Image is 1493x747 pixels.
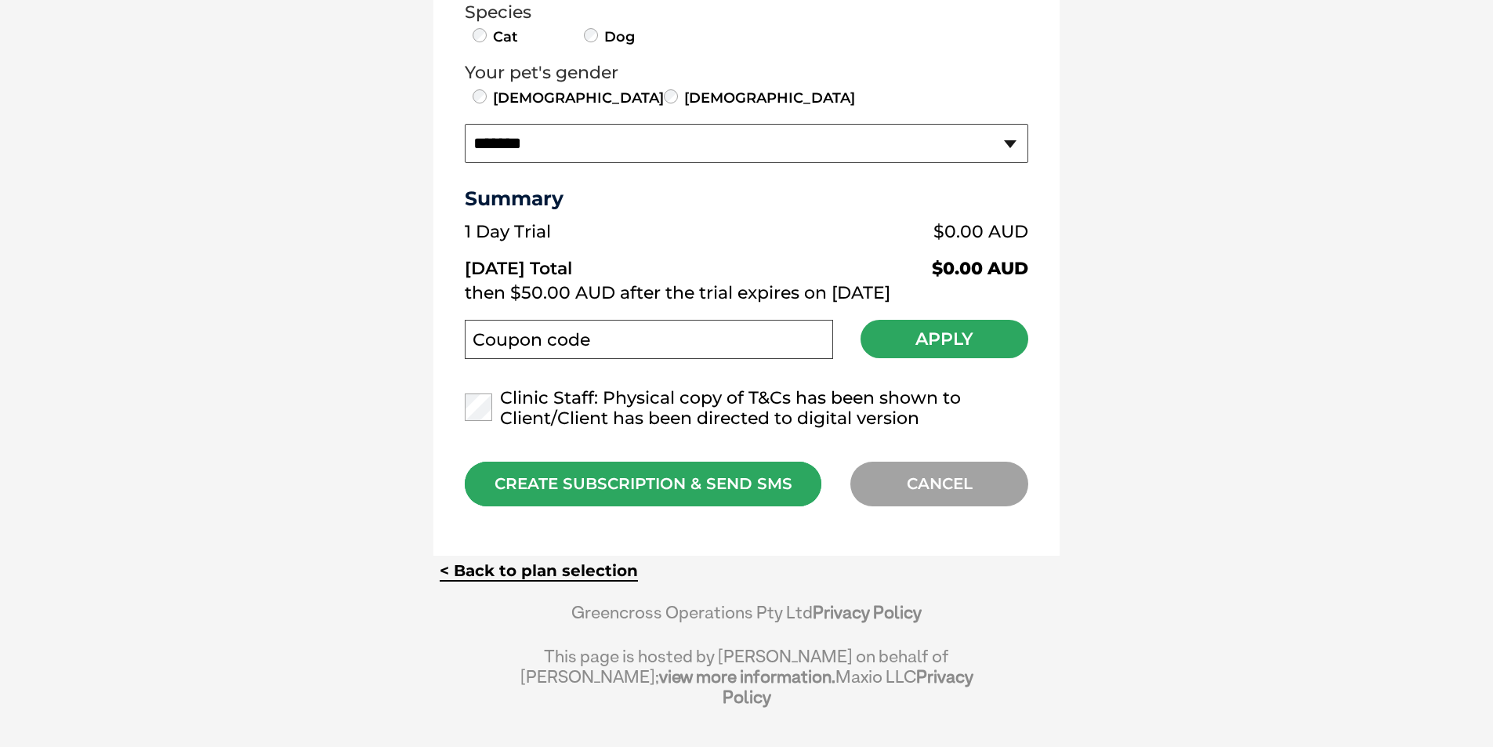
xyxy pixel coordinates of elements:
[761,246,1028,279] td: $0.00 AUD
[465,63,1028,83] legend: Your pet's gender
[465,187,1028,210] h3: Summary
[473,330,590,350] label: Coupon code
[723,666,973,707] a: Privacy Policy
[659,666,835,687] a: view more information.
[861,320,1028,358] button: Apply
[465,279,1028,307] td: then $50.00 AUD after the trial expires on [DATE]
[761,218,1028,246] td: $0.00 AUD
[440,561,638,581] a: < Back to plan selection
[465,2,1028,23] legend: Species
[465,218,761,246] td: 1 Day Trial
[520,638,973,707] div: This page is hosted by [PERSON_NAME] on behalf of [PERSON_NAME]; Maxio LLC
[465,388,1028,429] label: Clinic Staff: Physical copy of T&Cs has been shown to Client/Client has been directed to digital ...
[465,246,761,279] td: [DATE] Total
[850,462,1028,506] div: CANCEL
[465,462,821,506] div: CREATE SUBSCRIPTION & SEND SMS
[465,393,492,421] input: Clinic Staff: Physical copy of T&Cs has been shown to Client/Client has been directed to digital ...
[813,602,922,622] a: Privacy Policy
[520,602,973,638] div: Greencross Operations Pty Ltd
